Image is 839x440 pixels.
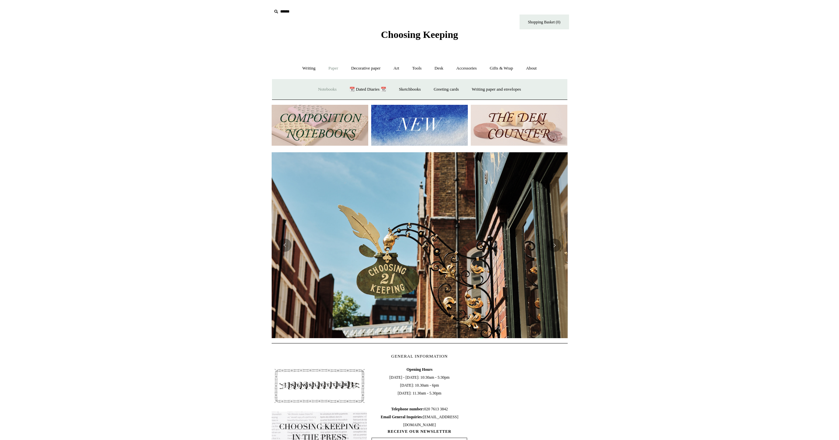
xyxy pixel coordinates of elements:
span: RECEIVE OUR NEWSLETTER [372,429,467,434]
a: Gifts & Wrap [484,60,519,77]
a: Shopping Basket (0) [520,15,569,29]
b: Email General Inquiries: [381,415,423,419]
a: About [520,60,543,77]
a: 📆 Dated Diaries 📆 [344,81,392,98]
span: [EMAIL_ADDRESS][DOMAIN_NAME] [381,415,458,427]
b: Telephone number [391,407,424,411]
a: Sketchbooks [393,81,427,98]
a: Art [388,60,405,77]
img: The Deli Counter [471,105,567,146]
a: Notebooks [312,81,343,98]
span: [DATE] - [DATE]: 10:30am - 5:30pm [DATE]: 10.30am - 6pm [DATE]: 11.30am - 5.30pm 020 7613 3842 [372,366,467,429]
a: Accessories [450,60,483,77]
a: Greeting cards [428,81,465,98]
a: Desk [429,60,449,77]
a: Writing paper and envelopes [466,81,527,98]
img: New.jpg__PID:f73bdf93-380a-4a35-bcfe-7823039498e1 [371,105,468,146]
img: Copyright Choosing Keeping 20190711 LS Homepage 7.jpg__PID:4c49fdcc-9d5f-40e8-9753-f5038b35abb7 [272,152,568,338]
a: Choosing Keeping [381,34,458,39]
a: Decorative paper [345,60,386,77]
a: Tools [406,60,428,77]
button: Page 1 [406,337,413,338]
b: : [423,407,424,411]
span: GENERAL INFORMATION [391,354,448,359]
img: pf-4db91bb9--1305-Newsletter-Button_1200x.jpg [272,366,367,406]
span: Choosing Keeping [381,29,458,40]
b: Opening Hours [406,367,433,372]
button: Page 3 [426,337,433,338]
button: Previous [278,239,291,252]
a: Writing [296,60,321,77]
img: 202302 Composition ledgers.jpg__PID:69722ee6-fa44-49dd-a067-31375e5d54ec [272,105,368,146]
button: Next [548,239,561,252]
button: Page 2 [416,337,423,338]
a: Paper [322,60,344,77]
